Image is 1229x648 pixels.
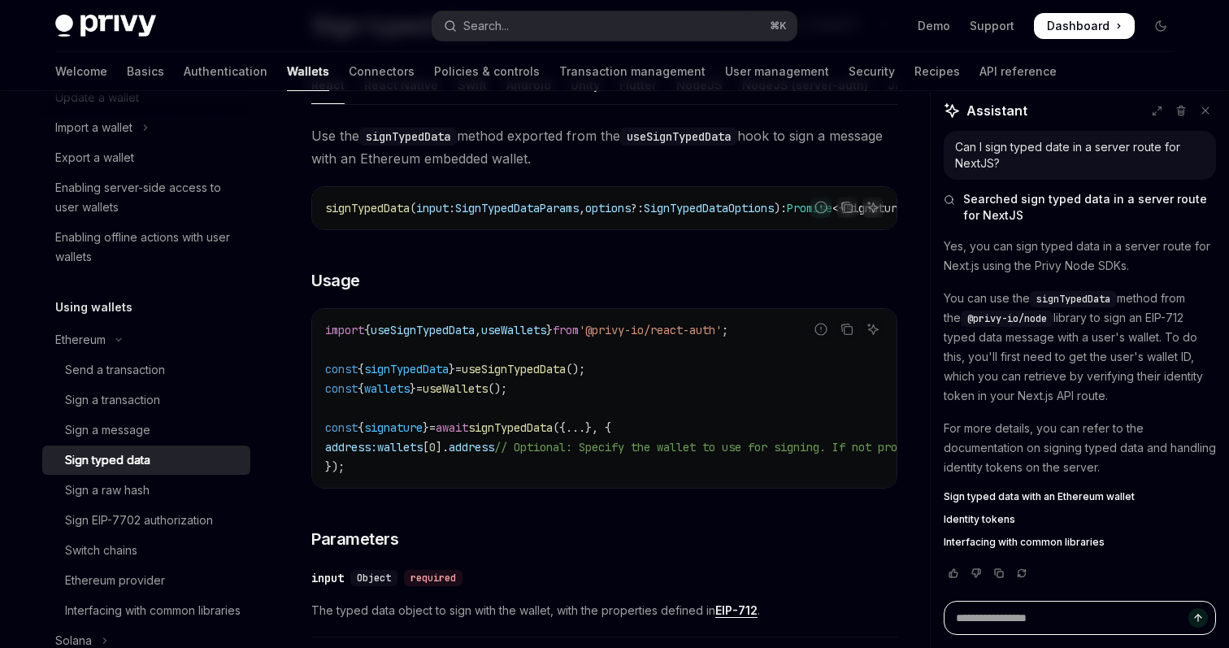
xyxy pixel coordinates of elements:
[65,390,160,410] div: Sign a transaction
[944,565,963,581] button: Vote that response was good
[620,128,737,146] code: useSignTypedData
[836,197,858,218] button: Copy the contents from the code block
[55,298,132,317] h5: Using wallets
[416,381,423,396] span: =
[553,323,579,337] span: from
[55,330,106,350] div: Ethereum
[429,440,436,454] span: 0
[481,323,546,337] span: useWallets
[944,191,1216,224] button: Searched sign typed data in a server route for NextJS
[914,52,960,91] a: Recipes
[944,419,1216,477] p: For more details, you can refer to the documentation on signing typed data and handling identity ...
[944,536,1105,549] span: Interfacing with common libraries
[1188,608,1208,628] button: Send message
[311,124,897,170] span: Use the method exported from the hook to sign a message with an Ethereum embedded wallet.
[944,601,1216,635] textarea: Ask a question...
[42,173,250,222] a: Enabling server-side access to user wallets
[184,52,267,91] a: Authentication
[42,476,250,505] a: Sign a raw hash
[311,528,398,550] span: Parameters
[849,52,895,91] a: Security
[325,362,358,376] span: const
[65,511,213,530] div: Sign EIP-7702 authorization
[475,323,481,337] span: ,
[468,420,553,435] span: signTypedData
[325,381,358,396] span: const
[963,191,1216,224] span: Searched sign typed data in a server route for NextJS
[970,18,1014,34] a: Support
[944,513,1216,526] a: Identity tokens
[416,201,449,215] span: input
[55,52,107,91] a: Welcome
[42,415,250,445] a: Sign a message
[944,513,1015,526] span: Identity tokens
[436,440,449,454] span: ].
[429,420,436,435] span: =
[358,420,364,435] span: {
[770,20,787,33] span: ⌘ K
[944,490,1135,503] span: Sign typed data with an Ethereum wallet
[65,601,241,620] div: Interfacing with common libraries
[325,459,345,474] span: });
[325,420,358,435] span: const
[1047,18,1110,34] span: Dashboard
[359,128,457,146] code: signTypedData
[55,118,132,137] div: Import a wallet
[377,440,423,454] span: wallets
[358,362,364,376] span: {
[862,319,884,340] button: Ask AI
[434,52,540,91] a: Policies & controls
[42,596,250,625] a: Interfacing with common libraries
[787,201,832,215] span: Promise
[65,420,150,440] div: Sign a message
[364,362,449,376] span: signTypedData
[449,201,455,215] span: :
[455,201,579,215] span: SignTypedDataParams
[944,289,1216,406] p: You can use the method from the library to sign an EIP-712 typed data message with a user's walle...
[631,201,644,215] span: ?:
[546,323,553,337] span: }
[423,420,429,435] span: }
[553,420,566,435] span: ({
[488,381,507,396] span: ();
[65,360,165,380] div: Send a transaction
[979,52,1057,91] a: API reference
[287,52,329,91] a: Wallets
[55,148,134,167] div: Export a wallet
[65,450,150,470] div: Sign typed data
[410,201,416,215] span: (
[42,536,250,565] a: Switch chains
[559,52,706,91] a: Transaction management
[432,11,797,41] button: Open search
[42,385,250,415] a: Sign a transaction
[725,52,829,91] a: User management
[455,362,462,376] span: =
[566,362,585,376] span: ();
[357,572,391,585] span: Object
[774,201,787,215] span: ):
[1148,13,1174,39] button: Toggle dark mode
[494,440,1138,454] span: // Optional: Specify the wallet to use for signing. If not provided, the first wallet will be used.
[722,323,728,337] span: ;
[364,323,371,337] span: {
[449,440,494,454] span: address
[364,420,423,435] span: signature
[42,506,250,535] a: Sign EIP-7702 authorization
[966,101,1027,120] span: Assistant
[349,52,415,91] a: Connectors
[1012,565,1031,581] button: Reload last chat
[967,312,1047,325] span: @privy-io/node
[944,536,1216,549] a: Interfacing with common libraries
[311,570,344,586] div: input
[325,201,410,215] span: signTypedData
[436,420,468,435] span: await
[42,113,250,142] button: Toggle Import a wallet section
[311,269,360,292] span: Usage
[579,201,585,215] span: ,
[566,420,585,435] span: ...
[42,223,250,272] a: Enabling offline actions with user wallets
[371,323,475,337] span: useSignTypedData
[810,319,832,340] button: Report incorrect code
[42,355,250,385] a: Send a transaction
[410,381,416,396] span: }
